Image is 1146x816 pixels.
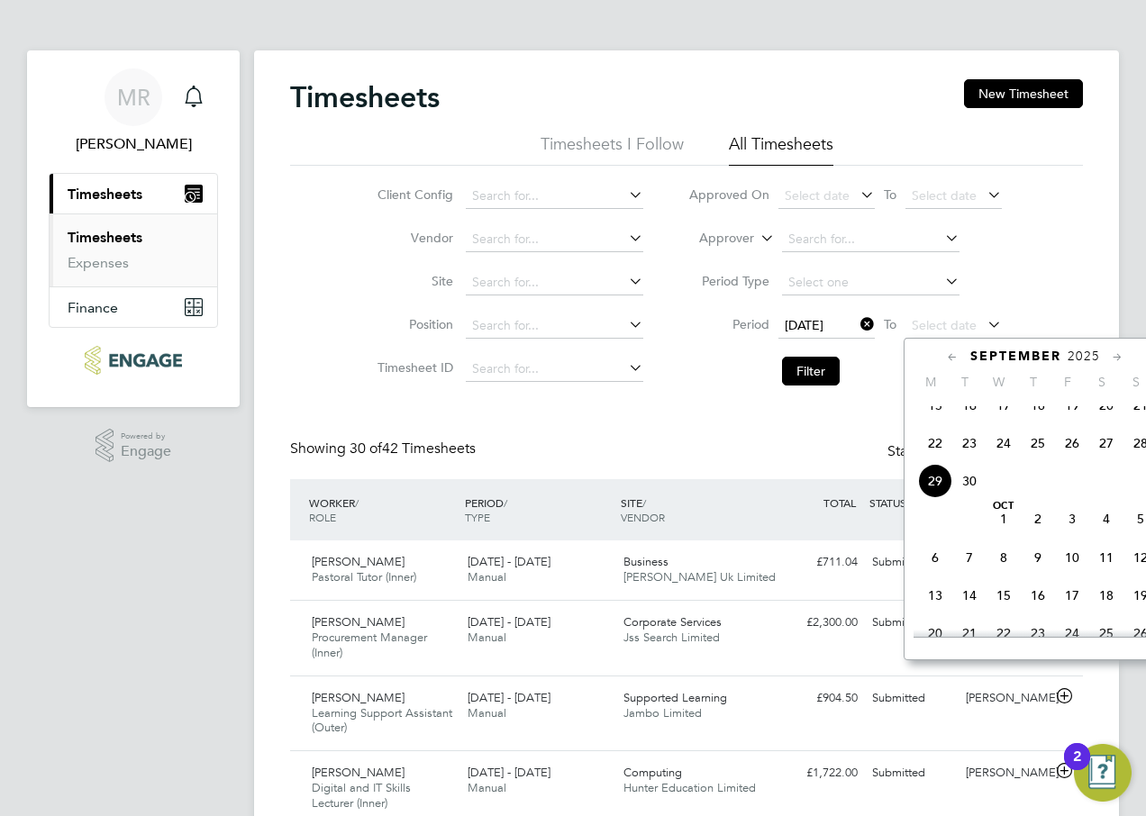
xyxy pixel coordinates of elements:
[782,227,960,252] input: Search for...
[468,690,550,705] span: [DATE] - [DATE]
[623,705,702,721] span: Jambo Limited
[312,780,411,811] span: Digital and IT Skills Lecturer (Inner)
[771,684,865,713] div: £904.50
[623,630,720,645] span: Jss Search Limited
[918,388,952,422] span: 15
[1021,388,1055,422] span: 18
[468,569,506,585] span: Manual
[50,174,217,213] button: Timesheets
[372,186,453,203] label: Client Config
[948,374,982,390] span: T
[466,227,643,252] input: Search for...
[987,426,1021,460] span: 24
[959,684,1052,713] div: [PERSON_NAME]
[1055,502,1089,536] span: 3
[372,316,453,332] label: Position
[1055,616,1089,650] span: 24
[68,299,118,316] span: Finance
[623,554,668,569] span: Business
[785,317,823,333] span: [DATE]
[312,690,405,705] span: [PERSON_NAME]
[912,317,977,333] span: Select date
[1089,502,1123,536] span: 4
[1055,578,1089,612] span: 17
[468,630,506,645] span: Manual
[964,79,1083,108] button: New Timesheet
[466,313,643,339] input: Search for...
[987,616,1021,650] span: 22
[372,273,453,289] label: Site
[623,569,776,585] span: [PERSON_NAME] Uk Limited
[49,68,218,155] a: MR[PERSON_NAME]
[1089,616,1123,650] span: 25
[465,510,490,524] span: TYPE
[1073,757,1081,780] div: 2
[688,316,769,332] label: Period
[1055,388,1089,422] span: 19
[305,486,460,533] div: WORKER
[887,440,1047,465] div: Status
[290,79,440,115] h2: Timesheets
[952,578,987,612] span: 14
[771,758,865,788] div: £1,722.00
[121,429,171,444] span: Powered by
[468,554,550,569] span: [DATE] - [DATE]
[952,540,987,575] span: 7
[865,684,959,713] div: Submitted
[1068,349,1100,364] span: 2025
[466,270,643,295] input: Search for...
[355,495,359,510] span: /
[952,464,987,498] span: 30
[729,133,833,166] li: All Timesheets
[865,548,959,577] div: Submitted
[918,464,952,498] span: 29
[460,486,616,533] div: PERIOD
[1089,388,1123,422] span: 20
[1021,540,1055,575] span: 9
[350,440,382,458] span: 30 of
[878,183,902,206] span: To
[372,359,453,376] label: Timesheet ID
[1074,744,1132,802] button: Open Resource Center, 2 new notifications
[1021,578,1055,612] span: 16
[121,444,171,459] span: Engage
[1050,374,1085,390] span: F
[952,426,987,460] span: 23
[1021,502,1055,536] span: 2
[1085,374,1119,390] span: S
[865,608,959,638] div: Submitted
[1089,426,1123,460] span: 27
[970,349,1061,364] span: September
[987,502,1021,511] span: Oct
[468,765,550,780] span: [DATE] - [DATE]
[50,213,217,286] div: Timesheets
[987,388,1021,422] span: 17
[865,486,959,519] div: STATUS
[95,429,172,463] a: Powered byEngage
[914,374,948,390] span: M
[312,630,427,660] span: Procurement Manager (Inner)
[987,578,1021,612] span: 15
[117,86,150,109] span: MR
[309,510,336,524] span: ROLE
[1055,426,1089,460] span: 26
[918,578,952,612] span: 13
[623,690,727,705] span: Supported Learning
[823,495,856,510] span: TOTAL
[49,346,218,375] a: Go to home page
[468,705,506,721] span: Manual
[782,357,840,385] button: Filter
[959,758,1052,788] div: [PERSON_NAME]
[312,765,405,780] span: [PERSON_NAME]
[878,313,902,336] span: To
[68,254,129,271] a: Expenses
[688,273,769,289] label: Period Type
[623,614,722,630] span: Corporate Services
[918,616,952,650] span: 20
[623,780,756,795] span: Hunter Education Limited
[918,540,952,575] span: 6
[49,133,218,155] span: Mustafizur Rahman
[350,440,476,458] span: 42 Timesheets
[504,495,507,510] span: /
[541,133,684,166] li: Timesheets I Follow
